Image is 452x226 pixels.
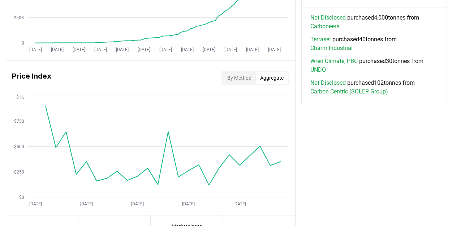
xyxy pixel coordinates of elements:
tspan: [DATE] [116,47,129,52]
h3: Price Index [12,71,51,85]
tspan: [DATE] [182,201,195,206]
tspan: $1K [16,95,24,100]
tspan: [DATE] [224,47,237,52]
tspan: [DATE] [51,47,64,52]
a: Charm Industrial [310,44,353,53]
tspan: [DATE] [268,47,280,52]
span: purchased 30 tonnes from [310,57,437,74]
tspan: 250K [14,15,24,20]
a: UNDO [310,66,326,74]
tspan: [DATE] [233,201,246,206]
tspan: [DATE] [138,47,150,52]
span: purchased 40 tonnes from [310,35,437,53]
tspan: [DATE] [246,47,259,52]
a: Carbon Centric (SOLER Group) [310,87,388,96]
a: Not Disclosed [310,79,346,87]
tspan: [DATE] [181,47,194,52]
span: purchased 4,000 tonnes from [310,13,437,31]
tspan: $750 [14,118,24,124]
button: By Method [223,72,256,84]
tspan: [DATE] [80,201,93,206]
tspan: 0 [22,40,24,45]
a: Wren Climate, PBC [310,57,358,66]
a: Terraset [310,35,331,44]
tspan: $0 [19,194,24,200]
tspan: [DATE] [94,47,107,52]
span: purchased 102 tonnes from [310,79,437,96]
button: Aggregate [256,72,288,84]
tspan: $500 [14,144,24,149]
tspan: [DATE] [203,47,215,52]
a: Not Disclosed [310,13,346,22]
tspan: [DATE] [131,201,144,206]
a: Carboneers [310,22,339,31]
tspan: $250 [14,169,24,174]
tspan: [DATE] [73,47,85,52]
tspan: [DATE] [29,47,42,52]
tspan: [DATE] [29,201,42,206]
tspan: [DATE] [159,47,172,52]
